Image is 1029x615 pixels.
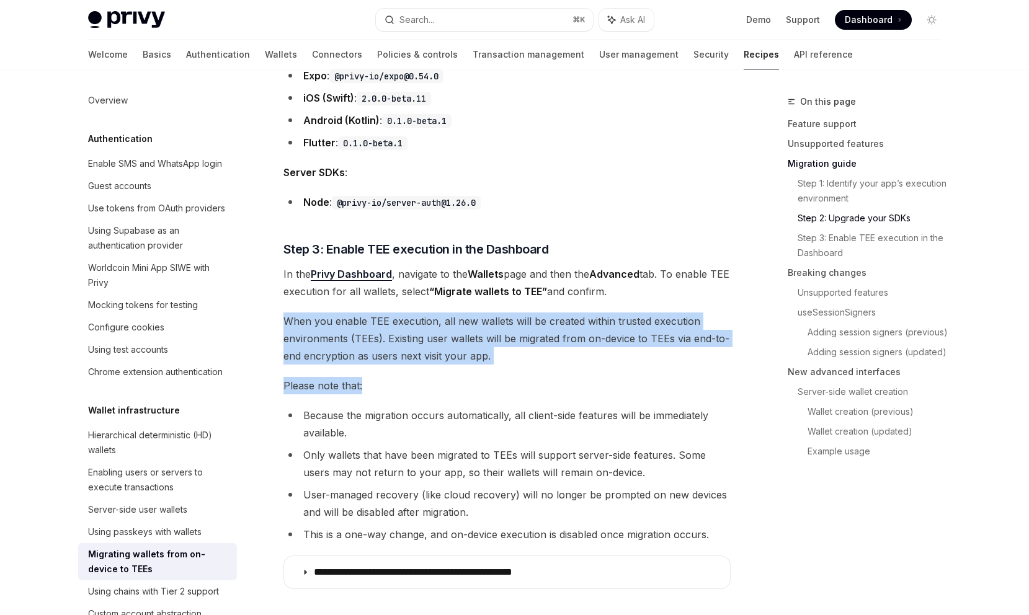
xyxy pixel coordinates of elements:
div: Worldcoin Mini App SIWE with Privy [88,260,229,290]
a: Unsupported features [798,283,951,303]
div: Using chains with Tier 2 support [88,584,219,599]
strong: Node [303,196,329,208]
a: Enable SMS and WhatsApp login [78,153,237,175]
a: Wallets [265,40,297,69]
span: On this page [800,94,856,109]
a: Dashboard [835,10,912,30]
div: Search... [399,12,434,27]
a: Using chains with Tier 2 support [78,580,237,603]
a: Policies & controls [377,40,458,69]
a: Using Supabase as an authentication provider [78,219,237,257]
div: Overview [88,93,128,108]
a: Adding session signers (previous) [808,322,951,342]
strong: Server SDKs [283,166,345,179]
code: 0.1.0-beta.1 [338,136,408,150]
li: : [283,89,731,107]
div: Enabling users or servers to execute transactions [88,465,229,495]
li: : [283,112,731,129]
a: Recipes [744,40,779,69]
a: Example usage [808,441,951,461]
span: When you enable TEE execution, all new wallets will be created within trusted execution environme... [283,312,731,365]
div: Using passkeys with wallets [88,524,202,539]
a: Adding session signers (updated) [808,342,951,362]
a: Unsupported features [788,134,951,154]
div: Server-side user wallets [88,502,187,517]
a: Wallet creation (previous) [808,402,951,422]
a: New advanced interfaces [788,362,951,382]
div: Chrome extension authentication [88,365,223,379]
a: User management [599,40,679,69]
a: Breaking changes [788,263,951,283]
a: Security [693,40,729,69]
a: Using test accounts [78,338,237,361]
a: Demo [746,14,771,26]
button: Ask AI [599,9,654,31]
div: Using Supabase as an authentication provider [88,223,229,253]
div: Hierarchical deterministic (HD) wallets [88,428,229,458]
a: Feature support [788,114,951,134]
a: Transaction management [473,40,584,69]
a: Step 2: Upgrade your SDKs [798,208,951,228]
button: Search...⌘K [376,9,593,31]
code: @privy-io/server-auth@1.26.0 [332,196,481,210]
code: 0.1.0-beta.1 [382,114,452,128]
a: Worldcoin Mini App SIWE with Privy [78,257,237,294]
li: : [283,193,731,211]
a: Mocking tokens for testing [78,294,237,316]
a: Hierarchical deterministic (HD) wallets [78,424,237,461]
span: In the , navigate to the page and then the tab. To enable TEE execution for all wallets, select a... [283,265,731,300]
a: Wallet creation (updated) [808,422,951,441]
a: Server-side wallet creation [798,382,951,402]
a: Connectors [312,40,362,69]
code: 2.0.0-beta.11 [357,92,431,105]
span: Ask AI [620,14,645,26]
strong: Flutter [303,136,336,149]
span: ⌘ K [572,15,586,25]
a: Enabling users or servers to execute transactions [78,461,237,498]
li: User-managed recovery (like cloud recovery) will no longer be prompted on new devices and will be... [283,486,731,521]
strong: Advanced [589,268,639,280]
div: Enable SMS and WhatsApp login [88,156,222,171]
a: Support [786,14,820,26]
a: Overview [78,89,237,112]
a: Step 1: Identify your app’s execution environment [798,174,951,208]
span: Please note that: [283,377,731,394]
a: Use tokens from OAuth providers [78,197,237,219]
div: Configure cookies [88,320,164,335]
div: Using test accounts [88,342,168,357]
span: Dashboard [845,14,893,26]
a: Authentication [186,40,250,69]
a: Guest accounts [78,175,237,197]
a: Using passkeys with wallets [78,521,237,543]
a: Configure cookies [78,316,237,338]
a: Migration guide [788,154,951,174]
span: Step 3: Enable TEE execution in the Dashboard [283,241,549,258]
div: Mocking tokens for testing [88,298,198,312]
li: Only wallets that have been migrated to TEEs will support server-side features. Some users may no... [283,446,731,481]
a: Chrome extension authentication [78,361,237,383]
strong: iOS (Swift) [303,92,354,104]
code: @privy-io/expo@0.54.0 [329,69,443,83]
a: Privy Dashboard [311,268,392,281]
button: Toggle dark mode [922,10,942,30]
div: Migrating wallets from on-device to TEEs [88,547,229,577]
a: Basics [143,40,171,69]
a: Step 3: Enable TEE execution in the Dashboard [798,228,951,263]
a: Welcome [88,40,128,69]
a: Server-side user wallets [78,498,237,521]
li: This is a one-way change, and on-device execution is disabled once migration occurs. [283,526,731,543]
li: : [283,67,731,84]
a: useSessionSigners [798,303,951,322]
a: API reference [794,40,853,69]
strong: Android (Kotlin) [303,114,380,126]
h5: Wallet infrastructure [88,403,180,418]
a: Migrating wallets from on-device to TEEs [78,543,237,580]
strong: Expo [303,69,327,82]
li: : [283,134,731,151]
li: Because the migration occurs automatically, all client-side features will be immediately available. [283,407,731,441]
div: Use tokens from OAuth providers [88,201,225,216]
img: light logo [88,11,165,29]
strong: “Migrate wallets to TEE” [429,285,547,298]
div: Guest accounts [88,179,151,193]
strong: Wallets [468,268,504,280]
